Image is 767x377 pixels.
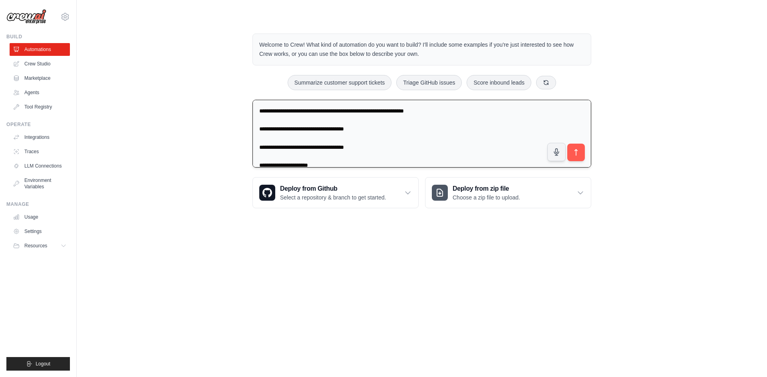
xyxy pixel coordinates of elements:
[280,184,386,193] h3: Deploy from Github
[24,243,47,249] span: Resources
[453,184,520,193] h3: Deploy from zip file
[10,57,70,70] a: Crew Studio
[453,193,520,201] p: Choose a zip file to upload.
[10,72,70,85] a: Marketplace
[6,201,70,207] div: Manage
[6,9,46,24] img: Logo
[10,174,70,193] a: Environment Variables
[10,86,70,99] a: Agents
[10,131,70,144] a: Integrations
[6,121,70,128] div: Operate
[6,34,70,40] div: Build
[10,43,70,56] a: Automations
[280,193,386,201] p: Select a repository & branch to get started.
[10,101,70,113] a: Tool Registry
[10,145,70,158] a: Traces
[10,225,70,238] a: Settings
[288,75,391,90] button: Summarize customer support tickets
[36,361,50,367] span: Logout
[259,40,584,59] p: Welcome to Crew! What kind of automation do you want to build? I'll include some examples if you'...
[467,75,531,90] button: Score inbound leads
[6,357,70,371] button: Logout
[10,160,70,172] a: LLM Connections
[727,339,767,377] iframe: Chat Widget
[10,211,70,223] a: Usage
[396,75,462,90] button: Triage GitHub issues
[10,239,70,252] button: Resources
